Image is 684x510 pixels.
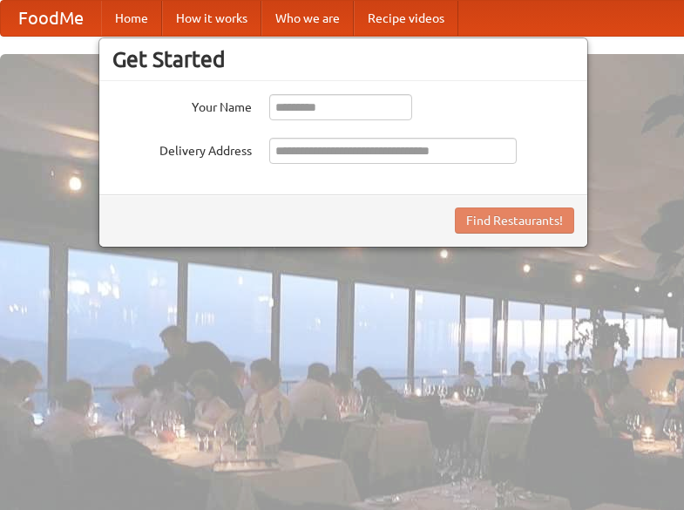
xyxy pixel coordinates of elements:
[1,1,101,36] a: FoodMe
[112,46,574,72] h3: Get Started
[112,94,252,116] label: Your Name
[162,1,261,36] a: How it works
[354,1,458,36] a: Recipe videos
[261,1,354,36] a: Who we are
[101,1,162,36] a: Home
[455,207,574,234] button: Find Restaurants!
[112,138,252,160] label: Delivery Address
